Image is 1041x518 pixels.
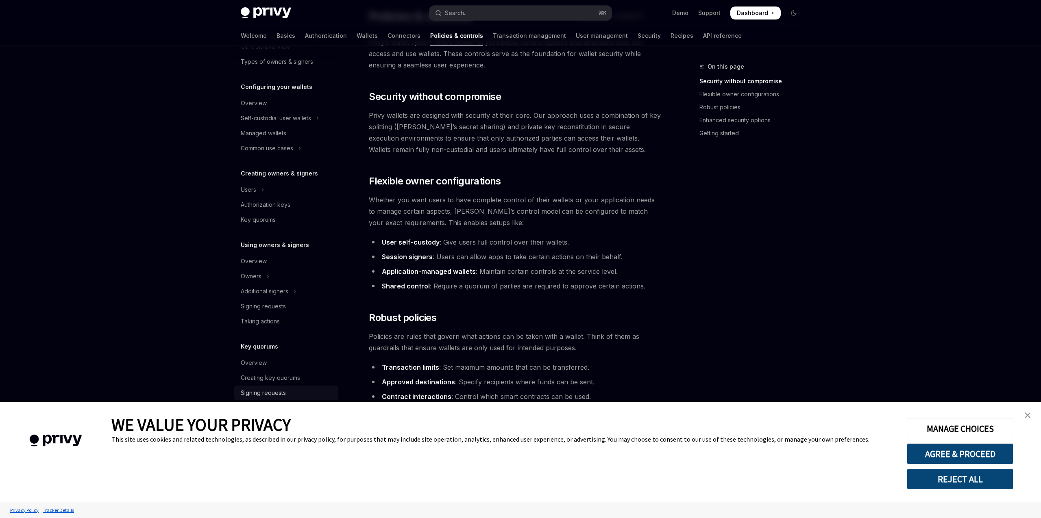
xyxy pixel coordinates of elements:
[430,26,483,46] a: Policies & controls
[382,253,433,261] strong: Session signers
[576,26,628,46] a: User management
[234,141,338,156] button: Toggle Common use cases section
[369,266,662,277] li: : Maintain certain controls at the service level.
[493,26,566,46] a: Transaction management
[907,443,1013,464] button: AGREE & PROCEED
[234,254,338,269] a: Overview
[241,185,256,195] div: Users
[369,331,662,353] span: Policies are rules that govern what actions can be taken with a wallet. Think of them as guardrai...
[382,267,476,275] strong: Application-managed wallets
[241,271,261,281] div: Owners
[369,37,662,71] span: Privy’s wallet system offers powerful yet flexible control options that determine who can access ...
[241,82,312,92] h5: Configuring your wallets
[241,169,318,178] h5: Creating owners & signers
[241,98,267,108] div: Overview
[638,26,661,46] a: Security
[241,373,300,383] div: Creating key quorums
[241,342,278,351] h5: Key quorums
[699,127,807,140] a: Getting started
[730,7,781,20] a: Dashboard
[277,26,295,46] a: Basics
[234,284,338,299] button: Toggle Additional signers section
[369,376,662,388] li: : Specify recipients where funds can be sent.
[234,197,338,212] a: Authorization keys
[382,363,439,371] strong: Transaction limits
[241,316,280,326] div: Taking actions
[234,269,338,284] button: Toggle Owners section
[369,194,662,228] span: Whether you want users to have complete control of their wallets or your application needs to man...
[241,215,276,225] div: Key quorums
[241,200,290,210] div: Authorization keys
[234,314,338,329] a: Taking actions
[369,175,501,188] span: Flexible owner configurations
[382,282,430,290] strong: Shared control
[445,8,468,18] div: Search...
[234,386,338,400] a: Signing requests
[241,57,313,67] div: Types of owners & signers
[241,286,288,296] div: Additional signers
[708,62,744,72] span: On this page
[241,301,286,311] div: Signing requests
[111,435,895,443] div: This site uses cookies and related technologies, as described in our privacy policy, for purposes...
[369,362,662,373] li: : Set maximum amounts that can be transferred.
[8,503,41,517] a: Privacy Policy
[241,7,291,19] img: dark logo
[241,240,309,250] h5: Using owners & signers
[12,423,99,458] img: company logo
[241,143,293,153] div: Common use cases
[787,7,800,20] button: Toggle dark mode
[234,96,338,111] a: Overview
[699,101,807,114] a: Robust policies
[907,468,1013,490] button: REJECT ALL
[241,26,267,46] a: Welcome
[388,26,420,46] a: Connectors
[241,113,311,123] div: Self-custodial user wallets
[305,26,347,46] a: Authentication
[382,238,440,246] strong: User self-custody
[1025,412,1030,418] img: close banner
[907,418,1013,439] button: MANAGE CHOICES
[598,10,607,16] span: ⌘ K
[234,212,338,227] a: Key quorums
[234,355,338,370] a: Overview
[369,280,662,292] li: : Require a quorum of parties are required to approve certain actions.
[737,9,768,17] span: Dashboard
[369,391,662,402] li: : Control which smart contracts can be used.
[241,358,267,368] div: Overview
[369,90,501,103] span: Security without compromise
[357,26,378,46] a: Wallets
[369,251,662,262] li: : Users can allow apps to take certain actions on their behalf.
[234,299,338,314] a: Signing requests
[111,414,291,435] span: WE VALUE YOUR PRIVACY
[671,26,693,46] a: Recipes
[234,371,338,385] a: Creating key quorums
[698,9,721,17] a: Support
[234,126,338,141] a: Managed wallets
[41,503,76,517] a: Tracker Details
[369,110,662,155] span: Privy wallets are designed with security at their core. Our approach uses a combination of key sp...
[382,392,451,401] strong: Contract interactions
[672,9,688,17] a: Demo
[382,378,455,386] strong: Approved destinations
[429,6,612,20] button: Open search
[241,388,286,398] div: Signing requests
[241,256,267,266] div: Overview
[234,111,338,126] button: Toggle Self-custodial user wallets section
[699,75,807,88] a: Security without compromise
[369,311,436,324] span: Robust policies
[699,88,807,101] a: Flexible owner configurations
[241,128,286,138] div: Managed wallets
[234,54,338,69] a: Types of owners & signers
[1019,407,1036,423] a: close banner
[703,26,742,46] a: API reference
[699,114,807,127] a: Enhanced security options
[369,236,662,248] li: : Give users full control over their wallets.
[234,182,338,197] button: Toggle Users section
